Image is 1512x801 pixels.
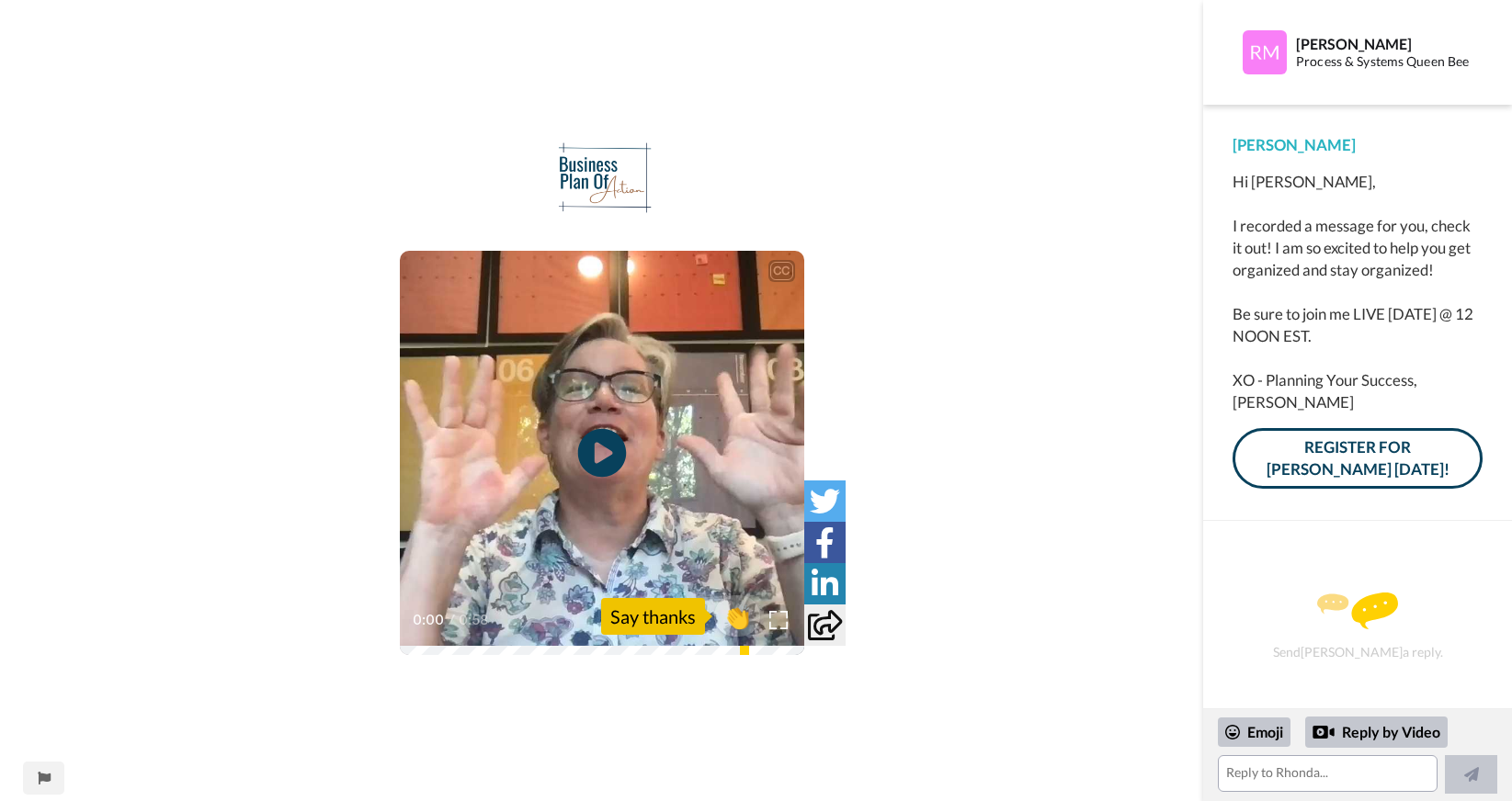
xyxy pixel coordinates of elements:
span: 👏 [714,602,760,631]
img: Profile Image [1243,30,1287,74]
img: message.svg [1317,592,1398,629]
button: 👏 [714,595,760,637]
div: Send [PERSON_NAME] a reply. [1228,553,1487,699]
div: Emoji [1218,717,1290,747]
a: REGISTER FOR [PERSON_NAME] [DATE]! [1233,428,1483,490]
span: 0:58 [459,609,491,631]
div: CC [770,262,793,280]
div: Reply by Video [1313,721,1335,743]
div: Hi [PERSON_NAME], I recorded a message for you, check it out! I am so excited to help you get org... [1233,171,1483,413]
div: Process & Systems Queen Bee [1296,54,1482,70]
div: Reply by Video [1305,716,1448,748]
div: Say thanks [601,598,705,635]
img: 26365353-a816-4213-9d3b-8f9cb3823973 [540,141,663,215]
div: [PERSON_NAME] [1233,134,1483,156]
div: [PERSON_NAME] [1296,35,1482,52]
span: / [449,609,455,631]
img: Full screen [769,611,788,629]
span: 0:00 [413,609,445,631]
